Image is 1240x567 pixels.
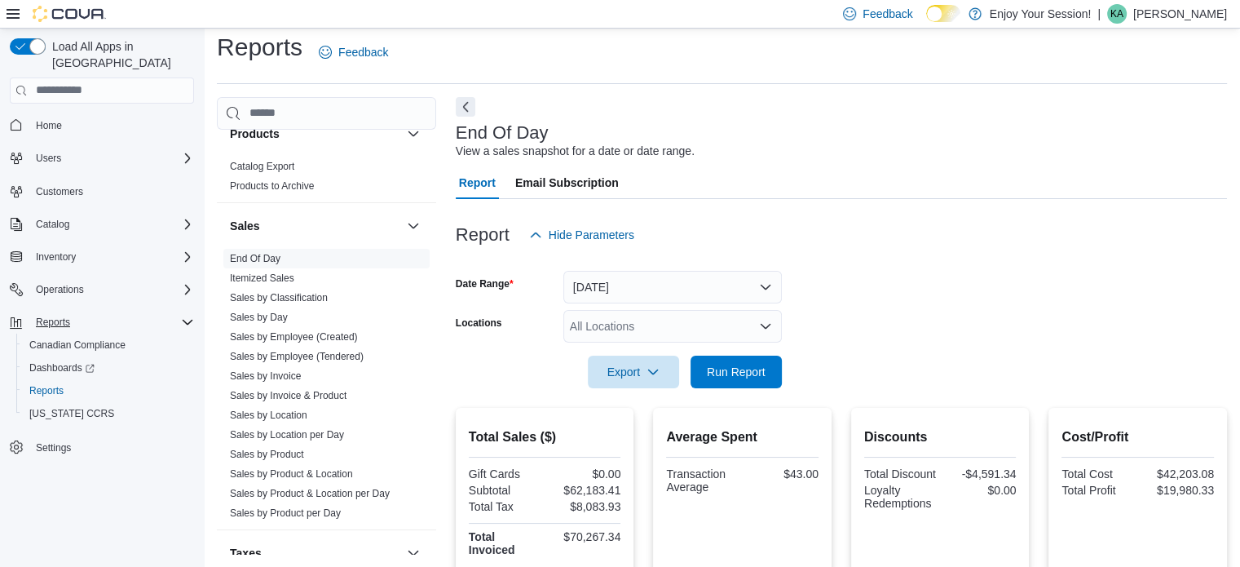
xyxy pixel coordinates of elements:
a: Settings [29,438,77,458]
button: Export [588,356,679,388]
span: KA [1110,4,1123,24]
button: Next [456,97,475,117]
span: Reports [23,381,194,401]
div: Products [217,157,436,202]
span: Sales by Location [230,409,307,422]
button: Sales [404,216,423,236]
a: Reports [23,381,70,401]
button: [DATE] [563,271,782,303]
a: Itemized Sales [230,272,294,284]
div: $0.00 [943,484,1016,497]
div: Loyalty Redemptions [864,484,937,510]
button: [US_STATE] CCRS [16,402,201,425]
span: Operations [36,283,84,296]
div: $8,083.93 [548,500,620,513]
a: Sales by Location per Day [230,429,344,441]
div: View a sales snapshot for a date or date range. [456,143,695,160]
span: Catalog [36,218,69,231]
h3: Sales [230,218,260,234]
div: $0.00 [548,467,620,481]
span: Dashboards [23,358,194,378]
span: Dashboards [29,361,95,374]
a: Customers [29,182,90,202]
span: Hide Parameters [549,227,634,243]
button: Reports [29,312,77,332]
button: Customers [3,179,201,203]
span: Canadian Compliance [23,335,194,355]
span: Home [36,119,62,132]
span: Email Subscription [515,166,619,199]
button: Products [230,126,400,142]
span: Sales by Location per Day [230,428,344,441]
p: Enjoy Your Session! [990,4,1092,24]
span: Sales by Day [230,311,288,324]
button: Catalog [29,215,76,234]
span: Sales by Product & Location per Day [230,487,390,500]
span: Canadian Compliance [29,339,126,352]
a: Canadian Compliance [23,335,132,355]
div: Sales [217,249,436,529]
a: Sales by Location [230,410,307,421]
h2: Discounts [864,427,1017,447]
button: Hide Parameters [523,219,641,251]
a: End Of Day [230,253,280,264]
span: Run Report [707,364,766,380]
button: Users [29,148,68,168]
div: Transaction Average [666,467,739,494]
h2: Total Sales ($) [469,427,621,447]
span: Inventory [36,250,76,264]
p: | [1097,4,1101,24]
label: Locations [456,317,502,330]
a: Sales by Employee (Tendered) [230,351,364,362]
span: Operations [29,280,194,299]
strong: Total Invoiced [469,530,515,556]
span: Reports [29,312,194,332]
span: Load All Apps in [GEOGRAPHIC_DATA] [46,38,194,71]
h2: Average Spent [666,427,819,447]
span: Feedback [863,6,912,22]
h3: Taxes [230,545,262,561]
span: Report [459,166,496,199]
span: Customers [36,185,83,198]
span: Itemized Sales [230,272,294,285]
span: Export [598,356,669,388]
button: Settings [3,435,201,458]
button: Inventory [3,246,201,268]
div: Total Tax [469,500,541,513]
button: Taxes [230,545,400,561]
span: Dark Mode [926,22,927,23]
span: Sales by Product & Location [230,467,353,481]
div: Subtotal [469,484,541,497]
div: Kim Alakas [1107,4,1127,24]
span: Sales by Employee (Tendered) [230,350,364,363]
a: Sales by Product [230,449,304,460]
span: Inventory [29,247,194,267]
span: Feedback [338,44,388,60]
a: Sales by Invoice [230,370,301,382]
span: Sales by Employee (Created) [230,330,358,343]
a: Sales by Employee (Created) [230,331,358,343]
a: Dashboards [23,358,101,378]
span: Catalog Export [230,160,294,173]
a: Dashboards [16,357,201,379]
h3: Products [230,126,280,142]
button: Canadian Compliance [16,334,201,357]
span: Home [29,115,194,135]
div: Total Discount [864,467,937,481]
div: $43.00 [746,467,819,481]
span: Sales by Invoice & Product [230,389,346,402]
button: Taxes [404,543,423,563]
a: Home [29,116,68,135]
h2: Cost/Profit [1061,427,1214,447]
input: Dark Mode [926,5,960,22]
label: Date Range [456,277,514,290]
h3: End Of Day [456,123,549,143]
span: Reports [29,384,64,397]
a: Sales by Day [230,312,288,323]
button: Sales [230,218,400,234]
a: Feedback [312,36,395,69]
span: Users [29,148,194,168]
span: Sales by Product [230,448,304,461]
a: Sales by Classification [230,292,328,303]
span: Washington CCRS [23,404,194,423]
